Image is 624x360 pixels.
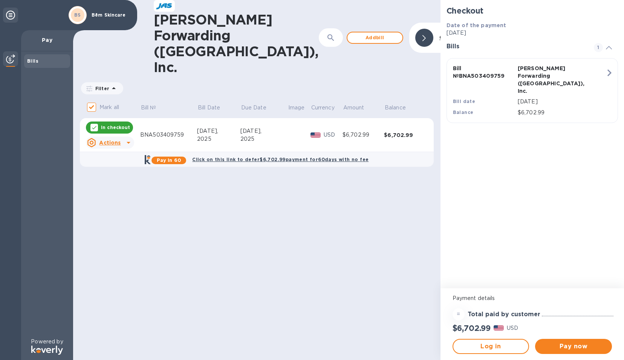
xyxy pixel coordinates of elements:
[453,98,476,104] b: Bill date
[468,311,540,318] h3: Total paid by customer
[99,103,119,111] p: Mark all
[197,127,240,135] div: [DATE],
[240,135,288,143] div: 2025
[453,65,515,80] p: Bill № BNA503409759
[311,104,335,112] p: Currency
[453,323,491,333] h2: $6,702.99
[385,104,416,112] span: Balance
[198,104,220,112] p: Bill Date
[343,104,364,112] p: Amount
[74,12,81,18] b: BS
[31,338,63,346] p: Powered by
[157,157,181,163] b: Pay in 60
[141,104,156,112] p: Bill №
[198,104,230,112] span: Bill Date
[459,342,523,351] span: Log in
[447,58,618,123] button: Bill №BNA503409759[PERSON_NAME] Forwarding ([GEOGRAPHIC_DATA]), Inc.Bill date[DATE]Balance$6,702.99
[453,109,474,115] b: Balance
[101,124,130,131] p: In checkout
[92,12,129,18] p: Bēm Skincare
[324,131,343,139] p: USD
[447,29,618,37] p: [DATE]
[447,22,506,28] b: Date of the payment
[453,294,612,302] p: Payment details
[310,132,321,138] img: USD
[241,104,266,112] p: Due Date
[197,135,240,143] div: 2025
[347,32,403,44] button: Addbill
[518,109,606,117] p: $6,702.99
[453,339,529,354] button: Log in
[541,342,606,351] span: Pay now
[288,104,305,112] p: Image
[343,131,384,139] div: $6,702.99
[192,157,369,162] b: Click on this link to defer $6,702.99 payment for 60 days with no fee
[594,43,603,52] span: 1
[92,85,109,92] p: Filter
[353,33,396,42] span: Add bill
[27,36,67,44] p: Pay
[99,140,121,146] u: Actions
[31,346,63,355] img: Logo
[154,12,319,75] h1: [PERSON_NAME] Forwarding ([GEOGRAPHIC_DATA]), Inc.
[535,339,612,354] button: Pay now
[447,43,585,50] h3: Bills
[439,34,474,40] b: Click to hide
[453,308,465,320] div: =
[27,58,38,64] b: Bills
[241,104,276,112] span: Due Date
[140,131,197,139] div: BNA503409759
[343,104,374,112] span: Amount
[507,324,518,332] p: USD
[385,104,406,112] p: Balance
[240,127,288,135] div: [DATE],
[141,104,166,112] span: Bill №
[518,65,580,95] p: [PERSON_NAME] Forwarding ([GEOGRAPHIC_DATA]), Inc.
[384,131,426,139] div: $6,702.99
[494,325,504,331] img: USD
[518,98,606,106] p: [DATE]
[447,6,618,15] h2: Checkout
